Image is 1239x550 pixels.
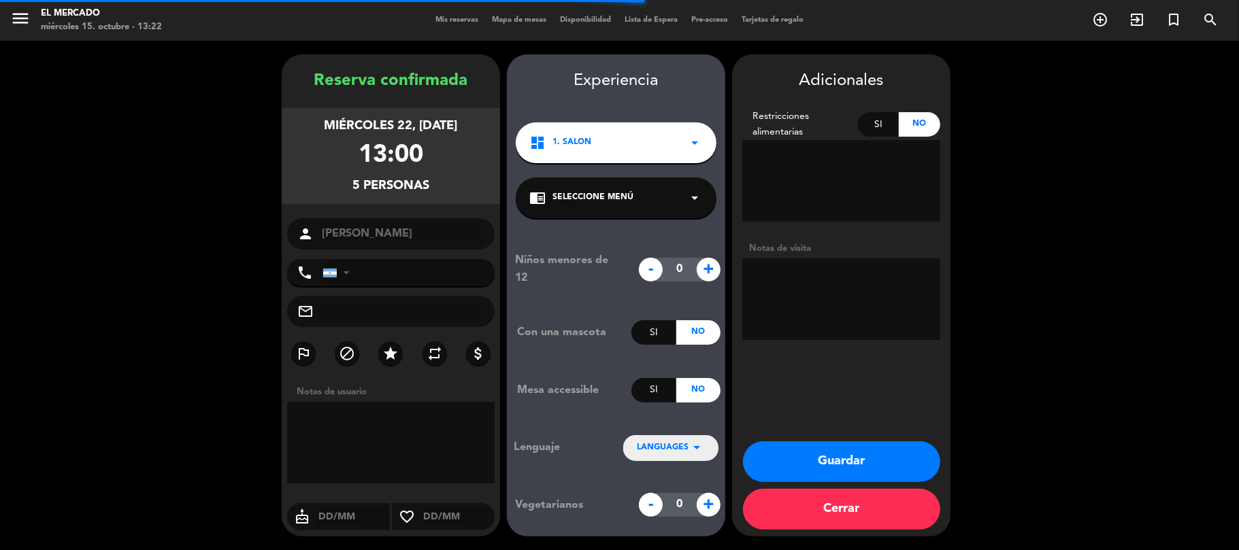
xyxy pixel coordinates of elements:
[743,489,940,530] button: Cerrar
[290,385,500,399] div: Notas de usuario
[352,176,429,196] div: 5 personas
[507,68,725,94] div: Experiencia
[676,378,721,402] div: No
[676,320,721,345] div: No
[1166,12,1182,28] i: turned_in_not
[742,241,940,256] div: Notas de visita
[1092,12,1108,28] i: add_circle_outline
[505,252,632,287] div: Niños menores de 12
[553,16,618,24] span: Disponibilidad
[552,136,591,150] span: 1. SALON
[359,136,423,176] div: 13:00
[323,260,354,286] div: Argentina: +54
[41,20,162,34] div: miércoles 15. octubre - 13:22
[639,493,663,517] span: -
[317,509,390,526] input: DD/MM
[10,8,31,33] button: menu
[10,8,31,29] i: menu
[684,16,735,24] span: Pre-acceso
[1202,12,1219,28] i: search
[507,324,631,341] div: Con una mascota
[287,509,317,525] i: cake
[470,345,486,362] i: attach_money
[687,135,703,151] i: arrow_drop_down
[41,7,162,20] div: El Mercado
[689,439,705,456] i: arrow_drop_down
[514,439,601,456] div: Lenguaje
[529,190,546,206] i: chrome_reader_mode
[631,378,676,402] div: Si
[631,320,676,345] div: Si
[639,258,663,281] span: -
[297,264,313,281] i: phone
[427,345,443,362] i: repeat
[429,16,485,24] span: Mis reservas
[507,381,631,399] div: Mesa accessible
[899,112,940,137] div: No
[697,258,721,281] span: +
[637,441,689,455] span: LANGUAGES
[297,226,314,242] i: person
[295,345,312,362] i: outlined_flag
[382,345,399,362] i: star
[552,191,633,205] span: Seleccione Menú
[325,116,458,136] div: miércoles 22, [DATE]
[742,68,940,94] div: Adicionales
[743,441,940,482] button: Guardar
[485,16,553,24] span: Mapa de mesas
[687,190,703,206] i: arrow_drop_down
[297,303,314,320] i: mail_outline
[422,509,495,526] input: DD/MM
[392,509,422,525] i: favorite_border
[282,68,500,94] div: Reserva confirmada
[742,109,858,140] div: Restricciones alimentarias
[858,112,899,137] div: Si
[697,493,721,517] span: +
[618,16,684,24] span: Lista de Espera
[505,496,632,514] div: Vegetarianos
[1129,12,1145,28] i: exit_to_app
[529,135,546,151] i: dashboard
[735,16,810,24] span: Tarjetas de regalo
[339,345,355,362] i: block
